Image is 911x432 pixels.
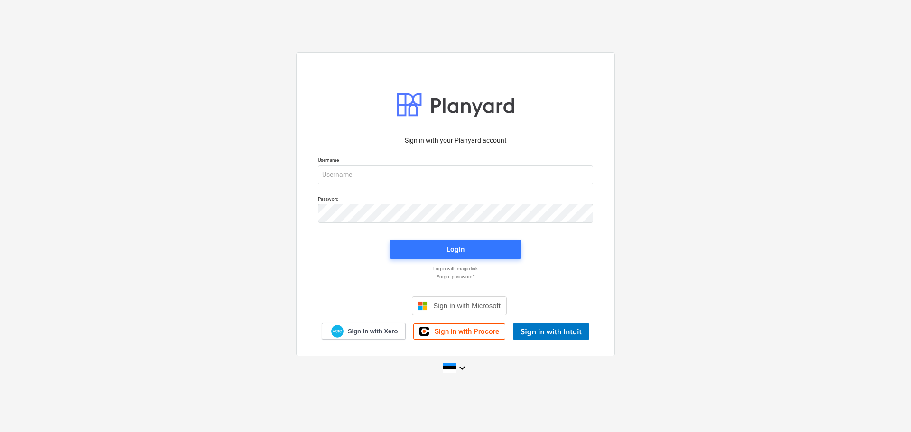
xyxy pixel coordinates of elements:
span: Sign in with Microsoft [433,302,501,310]
p: Username [318,157,593,165]
i: keyboard_arrow_down [456,362,468,374]
span: Sign in with Procore [435,327,499,336]
img: Microsoft logo [418,301,428,311]
input: Username [318,165,593,184]
a: Forgot password? [313,274,598,280]
span: Sign in with Xero [348,327,398,336]
a: Log in with magic link [313,266,598,272]
button: Login [390,240,521,259]
div: Login [446,243,465,256]
a: Sign in with Procore [413,323,505,340]
p: Password [318,196,593,204]
a: Sign in with Xero [322,323,406,340]
img: Xero logo [331,325,344,338]
p: Sign in with your Planyard account [318,136,593,146]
